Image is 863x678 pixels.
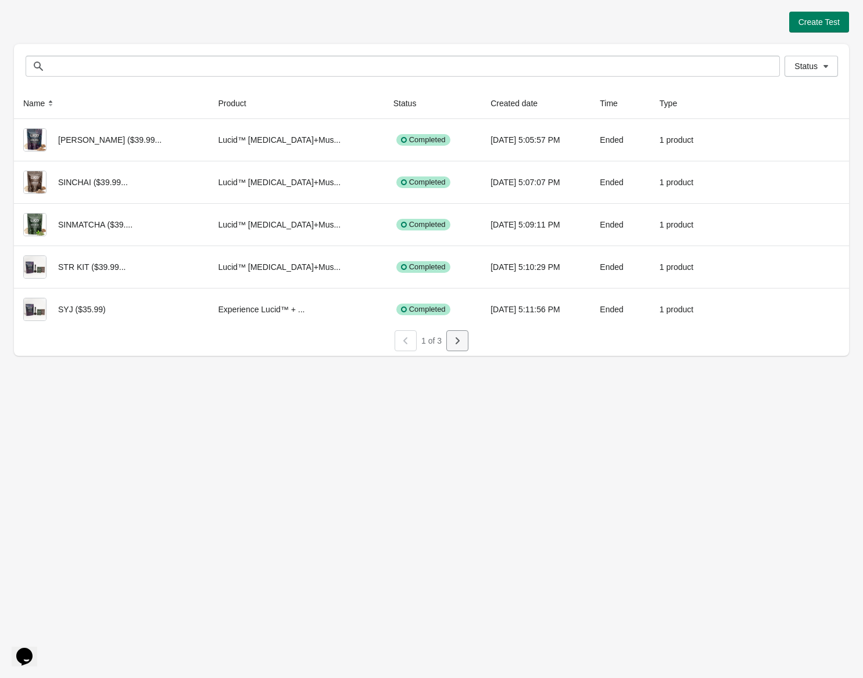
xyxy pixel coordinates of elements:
[794,62,818,71] span: Status
[218,128,374,152] div: Lucid™ [MEDICAL_DATA]+Mus...
[490,128,581,152] div: [DATE] 5:05:57 PM
[421,336,442,345] span: 1 of 3
[798,17,840,27] span: Create Test
[58,135,162,145] span: [PERSON_NAME] ($39.99...
[396,261,450,273] div: Completed
[490,298,581,321] div: [DATE] 5:11:56 PM
[600,171,641,194] div: Ended
[396,304,450,315] div: Completed
[19,93,61,114] button: Name
[58,220,133,229] span: SINMATCHA ($39....
[600,298,641,321] div: Ended
[218,255,374,279] div: Lucid™ [MEDICAL_DATA]+Mus...
[12,632,49,666] iframe: chat widget
[218,213,374,236] div: Lucid™ [MEDICAL_DATA]+Mus...
[213,93,262,114] button: Product
[490,171,581,194] div: [DATE] 5:07:07 PM
[218,298,374,321] div: Experience Lucid™ + ...
[58,178,128,187] span: SINCHAI ($39.99...
[58,262,126,272] span: STR KIT ($39.99...
[600,255,641,279] div: Ended
[396,219,450,230] div: Completed
[600,213,641,236] div: Ended
[789,12,849,33] button: Create Test
[660,213,706,236] div: 1 product
[396,176,450,188] div: Completed
[58,305,106,314] span: SYJ ($35.99)
[660,128,706,152] div: 1 product
[660,255,706,279] div: 1 product
[660,298,706,321] div: 1 product
[655,93,693,114] button: Type
[218,171,374,194] div: Lucid™ [MEDICAL_DATA]+Mus...
[595,93,634,114] button: Time
[660,171,706,194] div: 1 product
[600,128,641,152] div: Ended
[490,255,581,279] div: [DATE] 5:10:29 PM
[785,56,838,77] button: Status
[486,93,554,114] button: Created date
[490,213,581,236] div: [DATE] 5:09:11 PM
[389,93,433,114] button: Status
[396,134,450,146] div: Completed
